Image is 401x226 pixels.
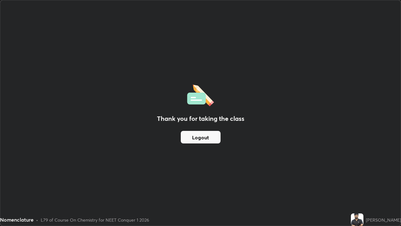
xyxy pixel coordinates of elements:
button: Logout [181,131,221,143]
div: [PERSON_NAME] [366,217,401,223]
div: L79 of Course On Chemistry for NEET Conquer 1 2026 [41,217,149,223]
img: cf491ae460674f9490001725c6d479a7.jpg [351,213,363,226]
img: offlineFeedback.1438e8b3.svg [187,83,214,106]
div: • [36,217,38,223]
h2: Thank you for taking the class [157,114,244,123]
